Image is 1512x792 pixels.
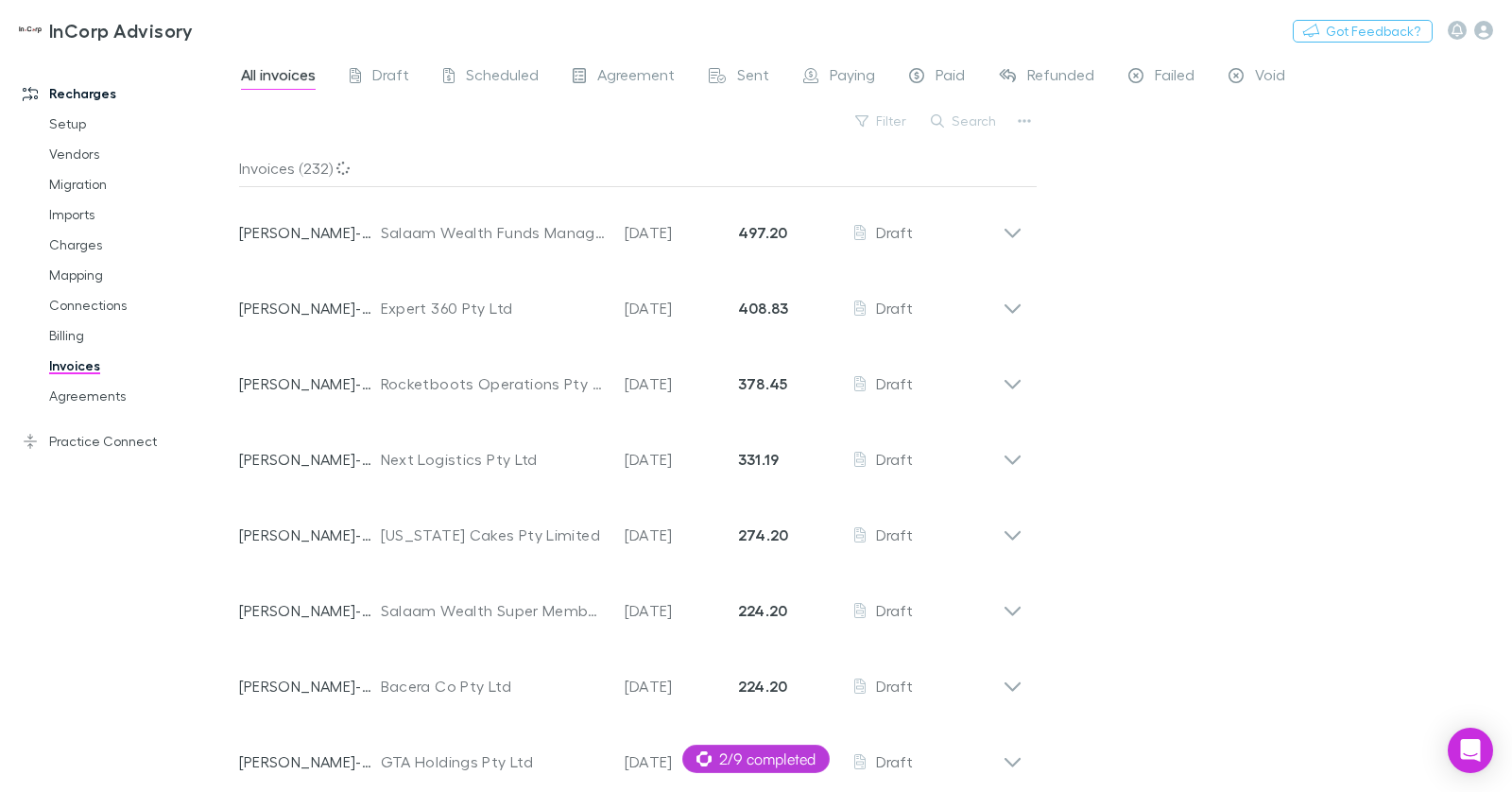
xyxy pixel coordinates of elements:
span: Sent [737,65,769,90]
span: Paid [936,65,965,90]
span: All invoices [241,65,316,90]
p: [PERSON_NAME]-0061 [239,599,381,622]
div: [US_STATE] Cakes Pty Limited [381,524,606,546]
p: [DATE] [625,524,738,546]
a: Charges [30,230,235,260]
a: InCorp Advisory [8,8,205,53]
strong: 497.20 [738,223,788,242]
span: Draft [876,525,913,543]
span: Refunded [1027,65,1094,90]
span: Agreement [597,65,675,90]
span: Draft [876,601,913,619]
p: [PERSON_NAME]-0064 [239,448,381,471]
div: [PERSON_NAME]-0042Salaam Wealth Funds Management (AUST) Pty Ltd As R/E[DATE]497.20 Draft [224,187,1038,263]
span: Paying [830,65,875,90]
strong: 331.19 [738,450,780,469]
p: [PERSON_NAME]-0177 [239,750,381,773]
p: [PERSON_NAME]-0225 [239,297,381,319]
a: Setup [30,109,235,139]
a: Recharges [4,78,235,109]
p: [DATE] [625,599,738,622]
button: Got Feedback? [1293,20,1433,43]
a: Invoices [30,351,235,381]
a: Agreements [30,381,235,411]
span: Scheduled [466,65,539,90]
span: Failed [1155,65,1194,90]
a: Imports [30,199,235,230]
a: Practice Connect [4,426,235,456]
div: Open Intercom Messenger [1448,728,1493,773]
div: [PERSON_NAME]-0225Expert 360 Pty Ltd[DATE]408.83 Draft [224,263,1038,338]
strong: 378.45 [738,374,788,393]
p: [PERSON_NAME]-0042 [239,221,381,244]
span: Draft [876,299,913,317]
span: Draft [372,65,409,90]
img: InCorp Advisory's Logo [19,19,42,42]
a: Mapping [30,260,235,290]
a: Billing [30,320,235,351]
a: Connections [30,290,235,320]
span: Draft [876,677,913,695]
p: [PERSON_NAME]-0226 [239,372,381,395]
div: [PERSON_NAME]-0284[US_STATE] Cakes Pty Limited[DATE]274.20 Draft [224,490,1038,565]
div: GTA Holdings Pty Ltd [381,750,606,773]
div: [PERSON_NAME]-0181Bacera Co Pty Ltd[DATE]224.20 Draft [224,641,1038,716]
div: Rocketboots Operations Pty Ltd [381,372,606,395]
div: [PERSON_NAME]-0064Next Logistics Pty Ltd[DATE]331.19 Draft [224,414,1038,490]
span: Void [1255,65,1285,90]
button: Filter [846,110,918,132]
p: [DATE] [625,750,738,773]
p: [DATE] [625,448,738,471]
span: Draft [876,450,913,468]
p: [DATE] [625,675,738,697]
p: [PERSON_NAME]-0284 [239,524,381,546]
span: Draft [876,223,913,241]
strong: 408.83 [738,299,789,318]
p: [DATE] [625,372,738,395]
div: [PERSON_NAME]-0177GTA Holdings Pty Ltd[DATE]224.20 Draft [224,716,1038,792]
strong: 224.20 [738,601,788,620]
button: Search [921,110,1007,132]
p: [PERSON_NAME]-0181 [239,675,381,697]
p: [DATE] [625,221,738,244]
div: Salaam Wealth Super Member Services Pty Ltd [381,599,606,622]
a: Vendors [30,139,235,169]
h3: InCorp Advisory [49,19,194,42]
a: Migration [30,169,235,199]
span: Draft [876,752,913,770]
span: Draft [876,374,913,392]
div: Bacera Co Pty Ltd [381,675,606,697]
p: [DATE] [625,297,738,319]
strong: 274.20 [738,525,789,544]
div: Salaam Wealth Funds Management (AUST) Pty Ltd As R/E [381,221,606,244]
div: Expert 360 Pty Ltd [381,297,606,319]
div: [PERSON_NAME]-0061Salaam Wealth Super Member Services Pty Ltd[DATE]224.20 Draft [224,565,1038,641]
div: [PERSON_NAME]-0226Rocketboots Operations Pty Ltd[DATE]378.45 Draft [224,338,1038,414]
strong: 224.20 [738,677,788,696]
div: Next Logistics Pty Ltd [381,448,606,471]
